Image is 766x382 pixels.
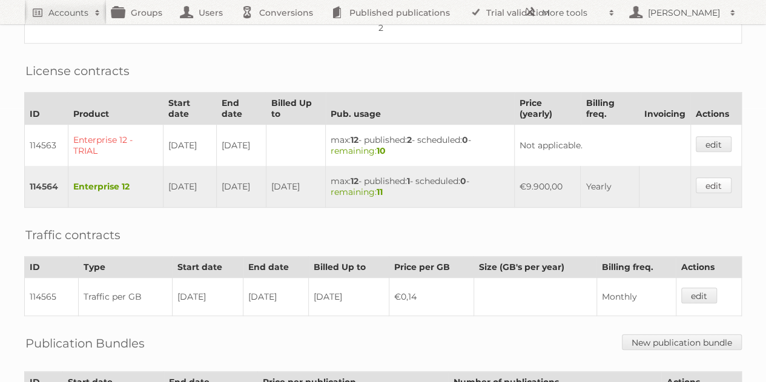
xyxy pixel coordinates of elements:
[68,125,163,166] td: Enterprise 12 - TRIAL
[25,93,68,125] th: ID
[462,134,468,145] strong: 0
[216,93,266,125] th: End date
[690,93,741,125] th: Actions
[326,93,515,125] th: Pub. usage
[78,278,173,316] td: Traffic per GB
[377,186,383,197] strong: 11
[696,177,731,193] a: edit
[474,257,596,278] th: Size (GB's per year)
[25,166,68,208] td: 114564
[163,166,216,208] td: [DATE]
[78,257,173,278] th: Type
[173,278,243,316] td: [DATE]
[163,93,216,125] th: Start date
[696,136,731,152] a: edit
[331,186,383,197] span: remaining:
[309,278,389,316] td: [DATE]
[407,134,412,145] strong: 2
[266,166,325,208] td: [DATE]
[596,257,676,278] th: Billing freq.
[25,334,145,352] h2: Publication Bundles
[639,93,690,125] th: Invoicing
[622,334,742,350] a: New publication bundle
[351,176,358,186] strong: 12
[326,125,515,166] td: max: - published: - scheduled: -
[331,145,386,156] span: remaining:
[48,7,88,19] h2: Accounts
[389,257,474,278] th: Price per GB
[309,257,389,278] th: Billed Up to
[216,166,266,208] td: [DATE]
[407,176,410,186] strong: 1
[243,278,309,316] td: [DATE]
[542,7,603,19] h2: More tools
[25,62,130,80] h2: License contracts
[243,257,309,278] th: End date
[326,166,515,208] td: max: - published: - scheduled: -
[25,257,79,278] th: ID
[514,125,690,166] td: Not applicable.
[25,226,121,244] h2: Traffic contracts
[25,278,79,316] td: 114565
[163,125,216,166] td: [DATE]
[681,288,717,303] a: edit
[676,257,741,278] th: Actions
[25,13,742,44] td: 2
[514,93,581,125] th: Price (yearly)
[645,7,724,19] h2: [PERSON_NAME]
[25,125,68,166] td: 114563
[460,176,466,186] strong: 0
[581,93,639,125] th: Billing freq.
[173,257,243,278] th: Start date
[377,145,386,156] strong: 10
[581,166,639,208] td: Yearly
[266,93,325,125] th: Billed Up to
[68,93,163,125] th: Product
[68,166,163,208] td: Enterprise 12
[596,278,676,316] td: Monthly
[389,278,474,316] td: €0,14
[351,134,358,145] strong: 12
[514,166,581,208] td: €9.900,00
[216,125,266,166] td: [DATE]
